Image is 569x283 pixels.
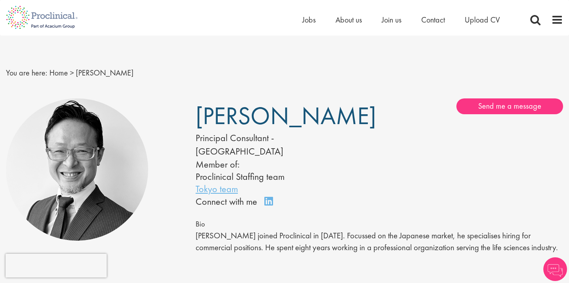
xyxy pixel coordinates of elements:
[6,98,148,241] img: Kenji Shimizu
[6,68,47,78] span: You are here:
[543,257,567,281] img: Chatbot
[335,15,362,25] a: About us
[456,98,563,114] a: Send me a message
[196,131,356,158] div: Principal Consultant - [GEOGRAPHIC_DATA]
[465,15,500,25] a: Upload CV
[421,15,445,25] a: Contact
[6,254,107,277] iframe: reCAPTCHA
[196,183,238,195] a: Tokyo team
[196,170,356,183] li: Proclinical Staffing team
[49,68,68,78] a: breadcrumb link
[196,230,563,253] p: [PERSON_NAME] joined Proclinical in [DATE]. Focussed on the Japanese market, he specialises hirin...
[196,100,376,132] span: [PERSON_NAME]
[196,219,205,229] span: Bio
[382,15,401,25] a: Join us
[196,158,239,170] label: Member of:
[302,15,316,25] a: Jobs
[70,68,74,78] span: >
[76,68,134,78] span: [PERSON_NAME]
